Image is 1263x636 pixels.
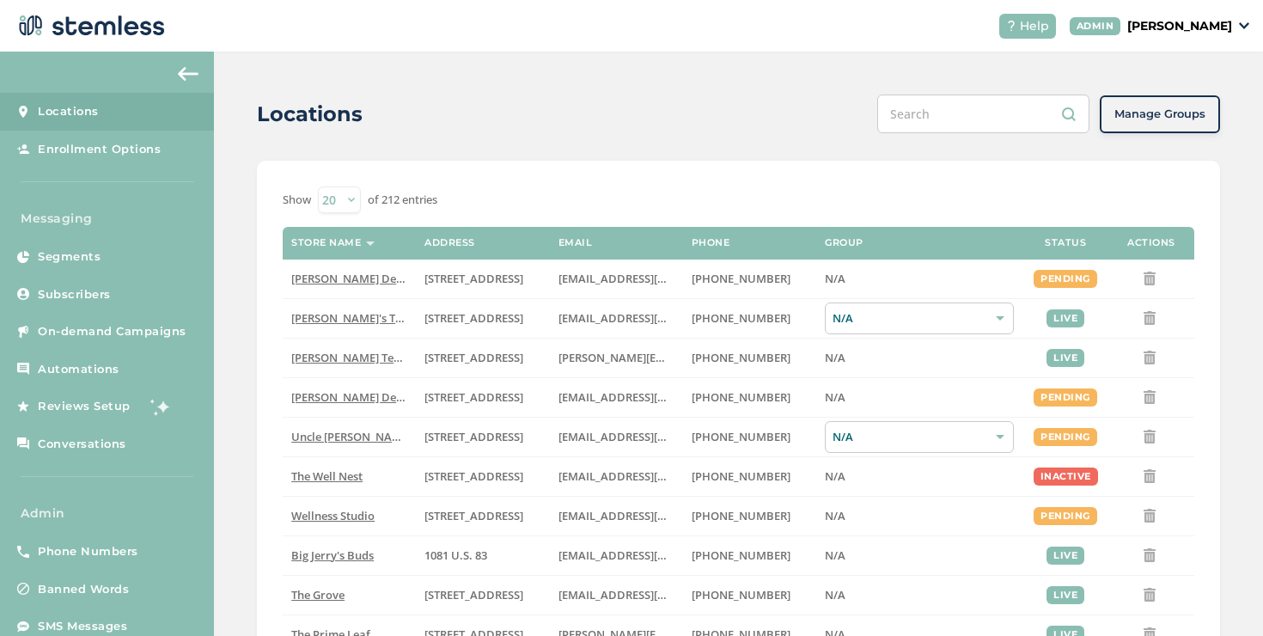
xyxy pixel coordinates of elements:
[38,103,99,120] span: Locations
[692,509,808,523] label: (269) 929-8463
[1034,468,1098,486] div: inactive
[825,588,1014,602] label: N/A
[692,272,808,286] label: (818) 561-0790
[692,588,808,602] label: (619) 600-1269
[368,192,437,209] label: of 212 entries
[291,311,407,326] label: Brian's Test Store
[424,351,540,365] label: 5241 Center Boulevard
[291,429,478,444] span: Uncle [PERSON_NAME]’s King Circle
[692,310,790,326] span: [PHONE_NUMBER]
[558,310,746,326] span: [EMAIL_ADDRESS][DOMAIN_NAME]
[825,469,1014,484] label: N/A
[1046,586,1084,604] div: live
[558,390,674,405] label: arman91488@gmail.com
[558,548,674,563] label: info@bigjerrysbuds.com
[825,303,1014,334] div: N/A
[692,430,808,444] label: (907) 330-7833
[291,237,361,248] label: Store name
[692,237,730,248] label: Phone
[291,430,407,444] label: Uncle Herb’s King Circle
[558,587,746,602] span: [EMAIL_ADDRESS][DOMAIN_NAME]
[692,429,790,444] span: [PHONE_NUMBER]
[825,421,1014,453] div: N/A
[257,99,363,130] h2: Locations
[1034,270,1097,288] div: pending
[424,548,540,563] label: 1081 U.S. 83
[143,389,178,424] img: glitter-stars-b7820f95.gif
[558,351,674,365] label: swapnil@stemless.co
[291,272,407,286] label: Hazel Delivery
[1046,309,1084,327] div: live
[424,429,523,444] span: [STREET_ADDRESS]
[38,248,101,266] span: Segments
[1177,553,1263,636] iframe: Chat Widget
[558,272,674,286] label: arman91488@gmail.com
[424,587,523,602] span: [STREET_ADDRESS]
[1100,95,1220,133] button: Manage Groups
[692,390,808,405] label: (818) 561-0790
[825,272,1014,286] label: N/A
[283,192,311,209] label: Show
[692,271,790,286] span: [PHONE_NUMBER]
[692,389,790,405] span: [PHONE_NUMBER]
[424,468,523,484] span: [STREET_ADDRESS]
[38,323,186,340] span: On-demand Campaigns
[291,588,407,602] label: The Grove
[178,67,198,81] img: icon-arrow-back-accent-c549486e.svg
[1045,237,1086,248] label: Status
[558,237,593,248] label: Email
[424,311,540,326] label: 123 East Main Street
[1070,17,1121,35] div: ADMIN
[692,350,790,365] span: [PHONE_NUMBER]
[692,508,790,523] span: [PHONE_NUMBER]
[38,361,119,378] span: Automations
[558,508,746,523] span: [EMAIL_ADDRESS][DOMAIN_NAME]
[291,469,407,484] label: The Well Nest
[14,9,165,43] img: logo-dark-0685b13c.svg
[424,350,523,365] span: [STREET_ADDRESS]
[692,468,790,484] span: [PHONE_NUMBER]
[1020,17,1049,35] span: Help
[692,469,808,484] label: (269) 929-8463
[1006,21,1016,31] img: icon-help-white-03924b79.svg
[38,618,127,635] span: SMS Messages
[291,547,374,563] span: Big Jerry's Buds
[424,509,540,523] label: 123 Main Street
[1114,106,1205,123] span: Manage Groups
[291,509,407,523] label: Wellness Studio
[1108,227,1194,260] th: Actions
[825,548,1014,563] label: N/A
[825,390,1014,405] label: N/A
[558,311,674,326] label: brianashen@gmail.com
[424,310,523,326] span: [STREET_ADDRESS]
[424,508,523,523] span: [STREET_ADDRESS]
[558,389,746,405] span: [EMAIL_ADDRESS][DOMAIN_NAME]
[38,141,161,158] span: Enrollment Options
[291,548,407,563] label: Big Jerry's Buds
[558,469,674,484] label: vmrobins@gmail.com
[38,543,138,560] span: Phone Numbers
[291,389,435,405] span: [PERSON_NAME] Delivery 4
[38,286,111,303] span: Subscribers
[825,351,1014,365] label: N/A
[424,547,487,563] span: 1081 U.S. 83
[1034,388,1097,407] div: pending
[558,429,746,444] span: [EMAIL_ADDRESS][DOMAIN_NAME]
[38,581,129,598] span: Banned Words
[424,469,540,484] label: 1005 4th Avenue
[877,95,1089,133] input: Search
[291,587,345,602] span: The Grove
[291,468,363,484] span: The Well Nest
[692,587,790,602] span: [PHONE_NUMBER]
[1034,507,1097,525] div: pending
[558,509,674,523] label: vmrobins@gmail.com
[424,430,540,444] label: 209 King Circle
[424,271,523,286] span: [STREET_ADDRESS]
[366,242,375,246] img: icon-sort-1e1d7615.svg
[424,237,475,248] label: Address
[424,588,540,602] label: 8155 Center Street
[558,547,746,563] span: [EMAIL_ADDRESS][DOMAIN_NAME]
[558,468,746,484] span: [EMAIL_ADDRESS][DOMAIN_NAME]
[38,398,131,415] span: Reviews Setup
